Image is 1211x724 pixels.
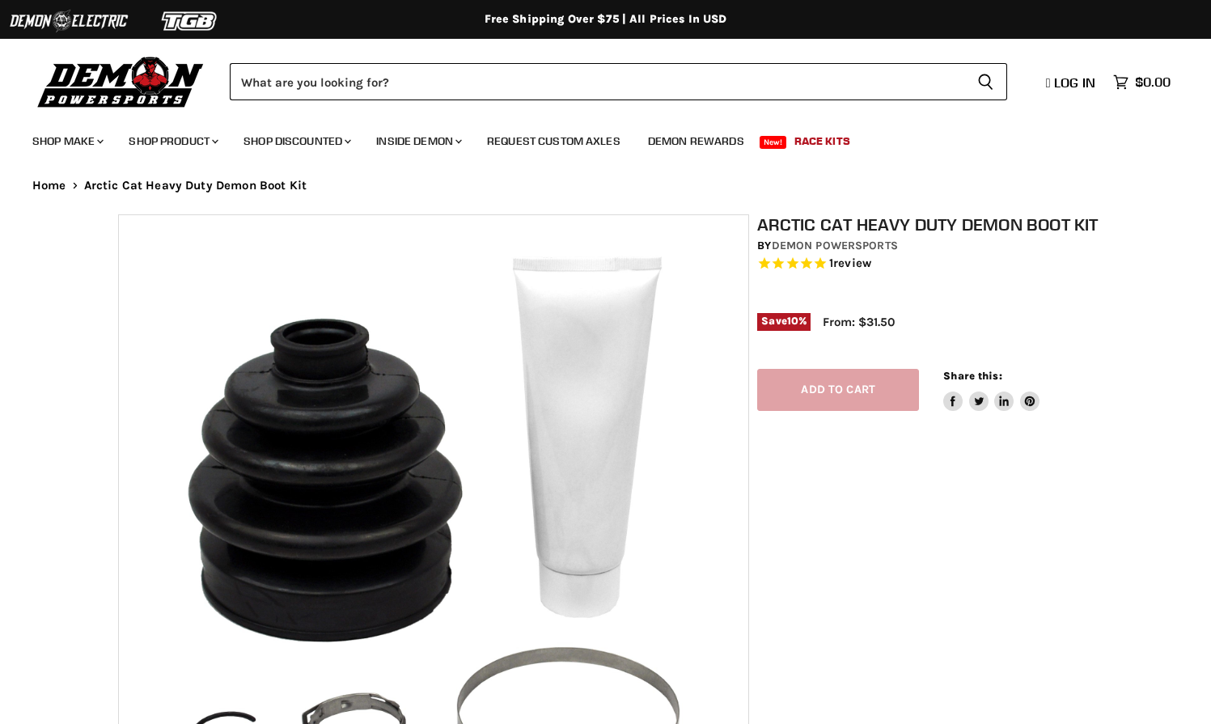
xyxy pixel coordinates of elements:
img: TGB Logo 2 [129,6,251,36]
form: Product [230,63,1007,100]
input: Search [230,63,964,100]
ul: Main menu [20,118,1167,158]
a: Shop Product [116,125,228,158]
span: Share this: [943,370,1001,382]
img: Demon Electric Logo 2 [8,6,129,36]
span: New! [760,136,787,149]
div: by [757,237,1101,255]
span: Log in [1054,74,1095,91]
span: 1 reviews [829,256,871,270]
a: Shop Make [20,125,113,158]
span: From: $31.50 [823,315,895,329]
a: $0.00 [1105,70,1179,94]
h1: Arctic Cat Heavy Duty Demon Boot Kit [757,214,1101,235]
a: Log in [1039,75,1105,90]
span: Save % [757,313,811,331]
a: Inside Demon [364,125,472,158]
a: Shop Discounted [231,125,361,158]
img: Demon Powersports [32,53,210,110]
a: Demon Powersports [772,239,898,252]
aside: Share this: [943,369,1040,412]
a: Race Kits [782,125,862,158]
a: Request Custom Axles [475,125,633,158]
span: 10 [787,315,798,327]
a: Demon Rewards [636,125,756,158]
span: review [833,256,871,270]
span: $0.00 [1135,74,1171,90]
button: Search [964,63,1007,100]
span: Rated 5.0 out of 5 stars 1 reviews [757,256,1101,273]
a: Home [32,179,66,193]
span: Arctic Cat Heavy Duty Demon Boot Kit [84,179,307,193]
